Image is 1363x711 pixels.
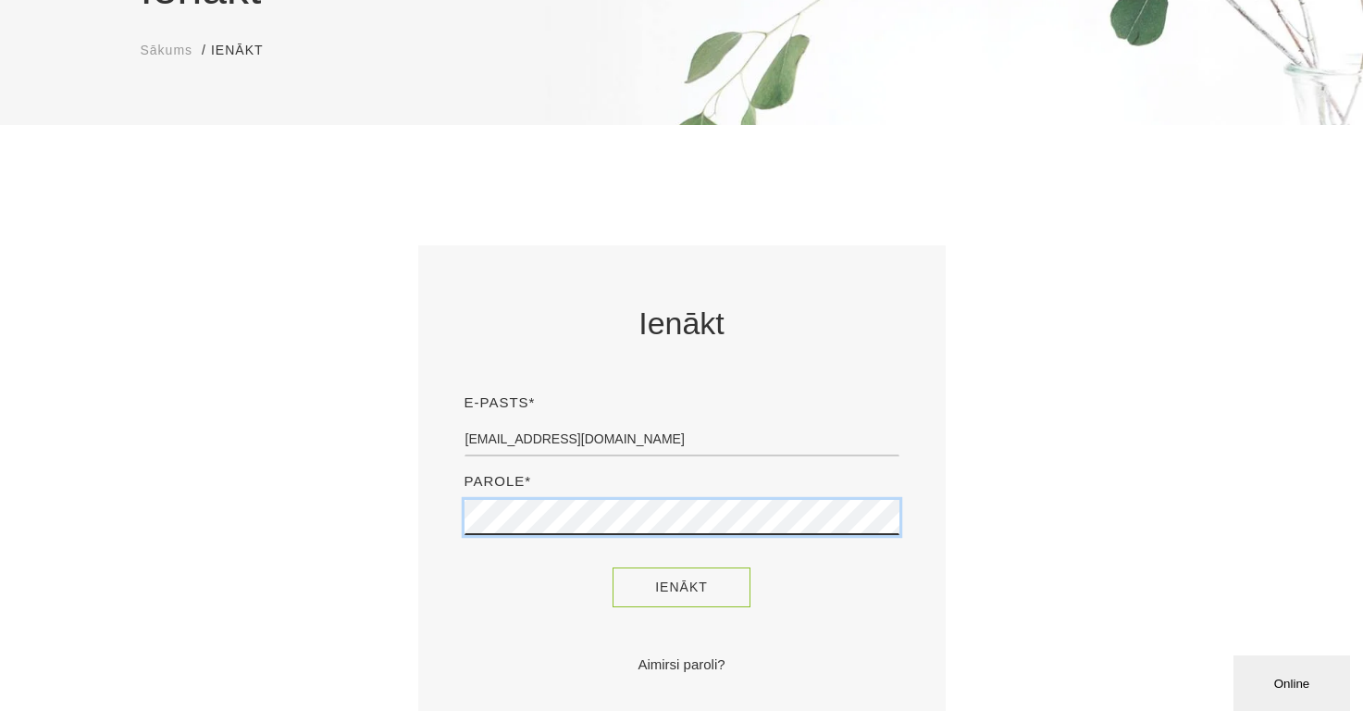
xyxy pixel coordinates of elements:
span: Sākums [141,43,193,57]
label: E-pasts* [465,392,536,414]
iframe: chat widget [1233,652,1354,711]
li: Ienākt [211,41,281,60]
input: E-pasts [465,421,899,456]
label: Parole* [465,470,532,493]
h2: Ienākt [465,301,899,345]
a: Sākums [141,41,193,60]
a: Aimirsi paroli? [465,654,899,676]
button: Ienākt [613,568,750,607]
